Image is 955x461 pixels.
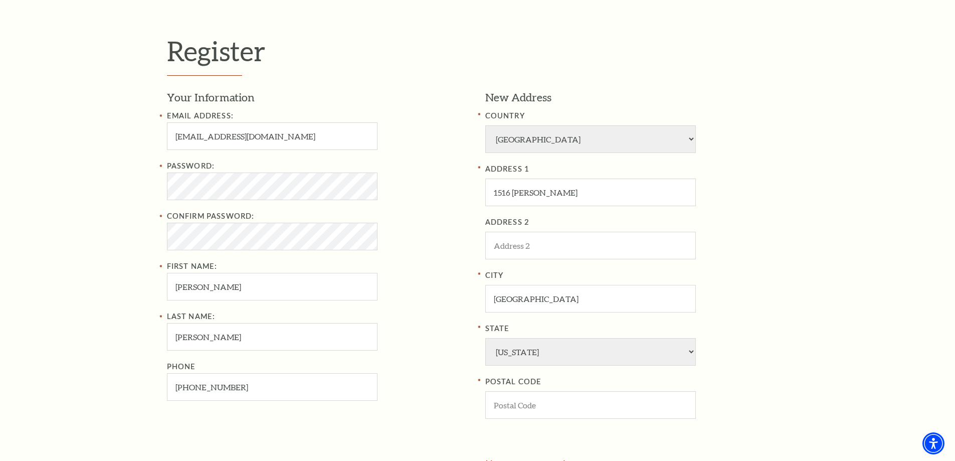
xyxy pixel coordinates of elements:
[485,163,789,176] label: ADDRESS 1
[167,35,789,76] h1: Register
[485,216,789,229] label: ADDRESS 2
[485,285,696,313] input: City
[485,269,789,282] label: City
[167,90,470,105] h3: Your Information
[485,323,789,335] label: State
[167,362,196,371] label: Phone
[485,376,789,388] label: POSTAL CODE
[485,391,696,419] input: POSTAL CODE
[167,111,234,120] label: Email Address:
[485,179,696,206] input: ADDRESS 1
[167,162,215,170] label: Password:
[167,212,255,220] label: Confirm Password:
[485,90,789,105] h3: New Address
[485,232,696,259] input: ADDRESS 2
[167,122,377,150] input: Email Address:
[167,262,218,270] label: First Name:
[922,432,944,454] div: Accessibility Menu
[485,110,789,122] label: COUNTRY
[167,312,216,321] label: Last Name:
